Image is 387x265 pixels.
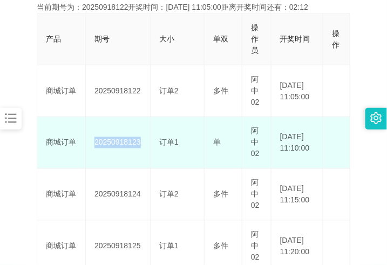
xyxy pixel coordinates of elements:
td: [DATE] 11:10:00 [271,117,324,169]
span: 单双 [213,35,228,43]
td: 20250918123 [86,117,151,169]
span: 操作 [332,29,340,49]
td: 商城订单 [37,65,86,117]
span: 多件 [213,86,228,95]
span: 多件 [213,242,228,250]
td: 商城订单 [37,117,86,169]
span: 操作员 [251,23,259,55]
td: 阿中02 [242,65,271,117]
td: 阿中02 [242,117,271,169]
span: 产品 [46,35,61,43]
td: 20250918124 [86,169,151,221]
td: 20250918122 [86,65,151,117]
td: [DATE] 11:05:00 [271,65,324,117]
span: 开奖时间 [280,35,310,43]
span: 订单1 [159,242,179,250]
span: 期号 [94,35,110,43]
td: [DATE] 11:15:00 [271,169,324,221]
span: 大小 [159,35,174,43]
div: 当前期号为：20250918122开奖时间：[DATE] 11:05:00距离开奖时间还有：02:12 [37,2,350,13]
span: 单 [213,138,221,147]
span: 订单2 [159,86,179,95]
span: 多件 [213,190,228,199]
i: 图标： 设置 [370,112,382,124]
i: 图标： 条形图 [4,111,18,125]
span: 订单1 [159,138,179,147]
span: 订单2 [159,190,179,199]
td: 商城订单 [37,169,86,221]
td: 阿中02 [242,169,271,221]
